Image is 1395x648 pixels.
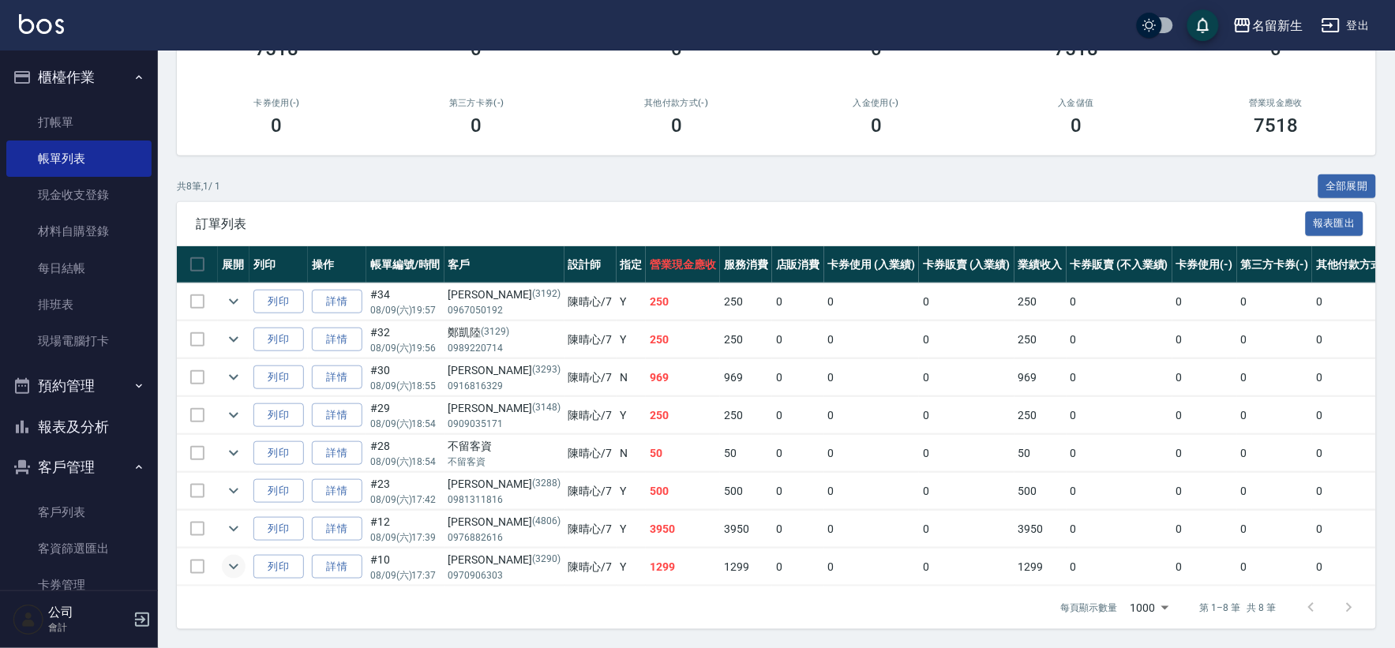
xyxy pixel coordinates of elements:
[564,283,617,320] td: 陳晴心 /7
[919,321,1014,358] td: 0
[253,290,304,314] button: 列印
[1014,473,1067,510] td: 500
[370,530,441,545] p: 08/09 (六) 17:39
[532,287,561,303] p: (3192)
[19,14,64,34] img: Logo
[196,216,1306,232] span: 訂單列表
[824,283,920,320] td: 0
[6,365,152,406] button: 預約管理
[6,447,152,488] button: 客戶管理
[370,303,441,317] p: 08/09 (六) 19:57
[996,98,1157,108] h2: 入金儲值
[222,403,246,427] button: expand row
[1067,473,1172,510] td: 0
[564,435,617,472] td: 陳晴心 /7
[1067,549,1172,586] td: 0
[13,604,44,635] img: Person
[366,511,444,548] td: #12
[772,321,824,358] td: 0
[1172,397,1237,434] td: 0
[196,98,358,108] h2: 卡券使用(-)
[772,435,824,472] td: 0
[312,517,362,541] a: 詳情
[1306,212,1364,236] button: 報表匯出
[396,98,557,108] h2: 第三方卡券(-)
[6,140,152,177] a: 帳單列表
[312,555,362,579] a: 詳情
[824,473,920,510] td: 0
[1014,397,1067,434] td: 250
[253,365,304,390] button: 列印
[1237,246,1313,283] th: 第三方卡券(-)
[312,441,362,466] a: 詳情
[1237,321,1313,358] td: 0
[646,397,720,434] td: 250
[6,213,152,249] a: 材料自購登錄
[312,328,362,352] a: 詳情
[222,517,246,541] button: expand row
[824,321,920,358] td: 0
[222,479,246,503] button: expand row
[919,435,1014,472] td: 0
[919,397,1014,434] td: 0
[1172,473,1237,510] td: 0
[222,328,246,351] button: expand row
[370,341,441,355] p: 08/09 (六) 19:56
[471,114,482,137] h3: 0
[6,177,152,213] a: 現金收支登錄
[617,359,647,396] td: N
[448,417,561,431] p: 0909035171
[532,514,561,530] p: (4806)
[370,568,441,582] p: 08/09 (六) 17:37
[1200,601,1277,615] p: 第 1–8 筆 共 8 筆
[646,246,720,283] th: 營業現金應收
[532,552,561,568] p: (3290)
[1071,114,1082,137] h3: 0
[366,246,444,283] th: 帳單編號/時間
[222,290,246,313] button: expand row
[1014,246,1067,283] th: 業績收入
[1172,549,1237,586] td: 0
[249,246,308,283] th: 列印
[253,441,304,466] button: 列印
[532,362,561,379] p: (3293)
[795,98,957,108] h2: 入金使用(-)
[222,441,246,465] button: expand row
[1014,549,1067,586] td: 1299
[1067,283,1172,320] td: 0
[1172,283,1237,320] td: 0
[312,290,362,314] a: 詳情
[177,179,220,193] p: 共 8 筆, 1 / 1
[1067,435,1172,472] td: 0
[772,511,824,548] td: 0
[595,98,757,108] h2: 其他付款方式(-)
[1237,397,1313,434] td: 0
[1237,549,1313,586] td: 0
[617,473,647,510] td: Y
[1252,16,1303,36] div: 名留新生
[617,246,647,283] th: 指定
[532,476,561,493] p: (3288)
[919,549,1014,586] td: 0
[1172,359,1237,396] td: 0
[366,549,444,586] td: #10
[48,620,129,635] p: 會計
[253,479,304,504] button: 列印
[720,549,772,586] td: 1299
[1061,601,1118,615] p: 每頁顯示數量
[919,511,1014,548] td: 0
[218,246,249,283] th: 展開
[564,397,617,434] td: 陳晴心 /7
[1306,215,1364,230] a: 報表匯出
[824,359,920,396] td: 0
[646,435,720,472] td: 50
[720,473,772,510] td: 500
[1014,321,1067,358] td: 250
[6,530,152,567] a: 客資篩選匯出
[1187,9,1219,41] button: save
[308,246,366,283] th: 操作
[671,114,682,137] h3: 0
[617,397,647,434] td: Y
[1237,283,1313,320] td: 0
[6,567,152,603] a: 卡券管理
